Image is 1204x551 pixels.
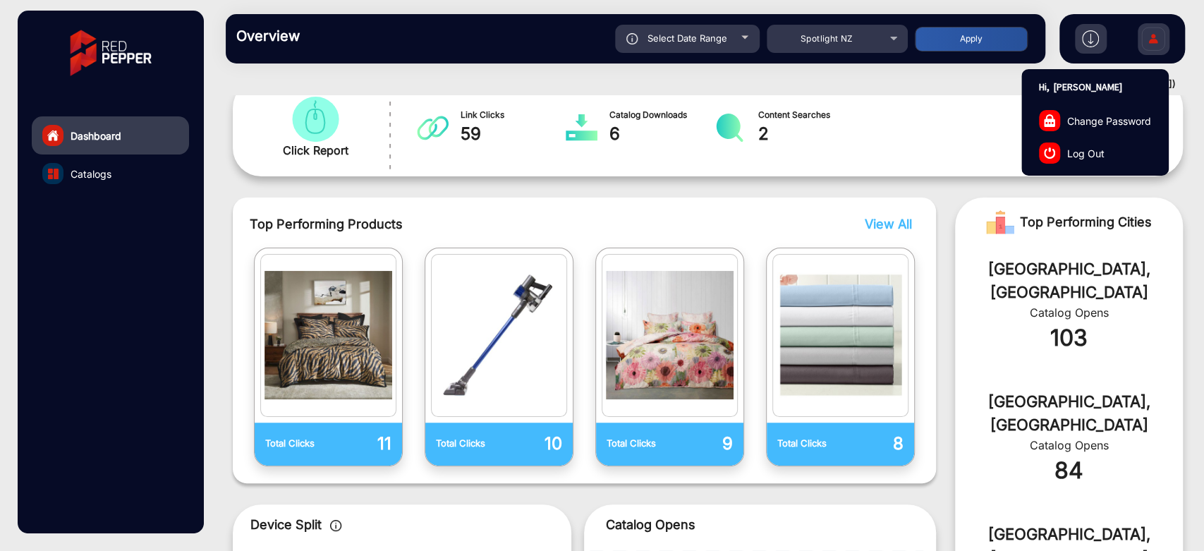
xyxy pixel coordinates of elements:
[976,321,1162,355] div: 103
[609,109,715,121] span: Catalog Downloads
[328,431,391,456] p: 11
[714,114,746,142] img: catalog
[461,121,566,147] span: 59
[841,431,904,456] p: 8
[288,97,343,142] img: catalog
[976,258,1162,304] div: [GEOGRAPHIC_DATA], [GEOGRAPHIC_DATA]
[1020,208,1152,236] span: Top Performing Cities
[1067,145,1105,160] span: Log Out
[435,258,563,413] img: catalog
[283,142,348,159] span: Click Report
[1022,75,1168,99] p: Hi, [PERSON_NAME]
[265,437,329,451] p: Total Clicks
[976,304,1162,321] div: Catalog Opens
[865,217,912,231] span: View All
[461,109,566,121] span: Link Clicks
[1044,114,1055,126] img: change-password
[605,515,914,534] p: Catalog Opens
[32,155,189,193] a: Catalogs
[60,18,162,88] img: vmg-logo
[417,114,449,142] img: catalog
[777,258,904,413] img: catalog
[861,214,908,234] button: View All
[976,390,1162,437] div: [GEOGRAPHIC_DATA], [GEOGRAPHIC_DATA]
[436,437,499,451] p: Total Clicks
[609,121,715,147] span: 6
[777,437,841,451] p: Total Clicks
[976,454,1162,488] div: 84
[1044,147,1055,159] img: log-out
[976,437,1162,454] div: Catalog Opens
[801,33,853,44] span: Spotlight NZ
[47,129,59,142] img: home
[1067,113,1151,128] span: Change Password
[626,33,638,44] img: icon
[915,27,1028,52] button: Apply
[32,116,189,155] a: Dashboard
[986,208,1014,236] img: Rank image
[250,214,759,234] span: Top Performing Products
[647,32,727,44] span: Select Date Range
[236,28,434,44] h3: Overview
[212,78,1176,92] div: ([DATE] - [DATE])
[499,431,562,456] p: 10
[606,258,734,413] img: catalog
[566,114,597,142] img: catalog
[758,109,863,121] span: Content Searches
[71,166,111,181] span: Catalogs
[71,128,121,143] span: Dashboard
[1138,16,1168,66] img: Sign%20Up.svg
[758,121,863,147] span: 2
[250,517,322,532] span: Device Split
[264,258,392,413] img: catalog
[330,520,342,531] img: icon
[607,437,670,451] p: Total Clicks
[1082,30,1099,47] img: h2download.svg
[669,431,733,456] p: 9
[48,169,59,179] img: catalog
